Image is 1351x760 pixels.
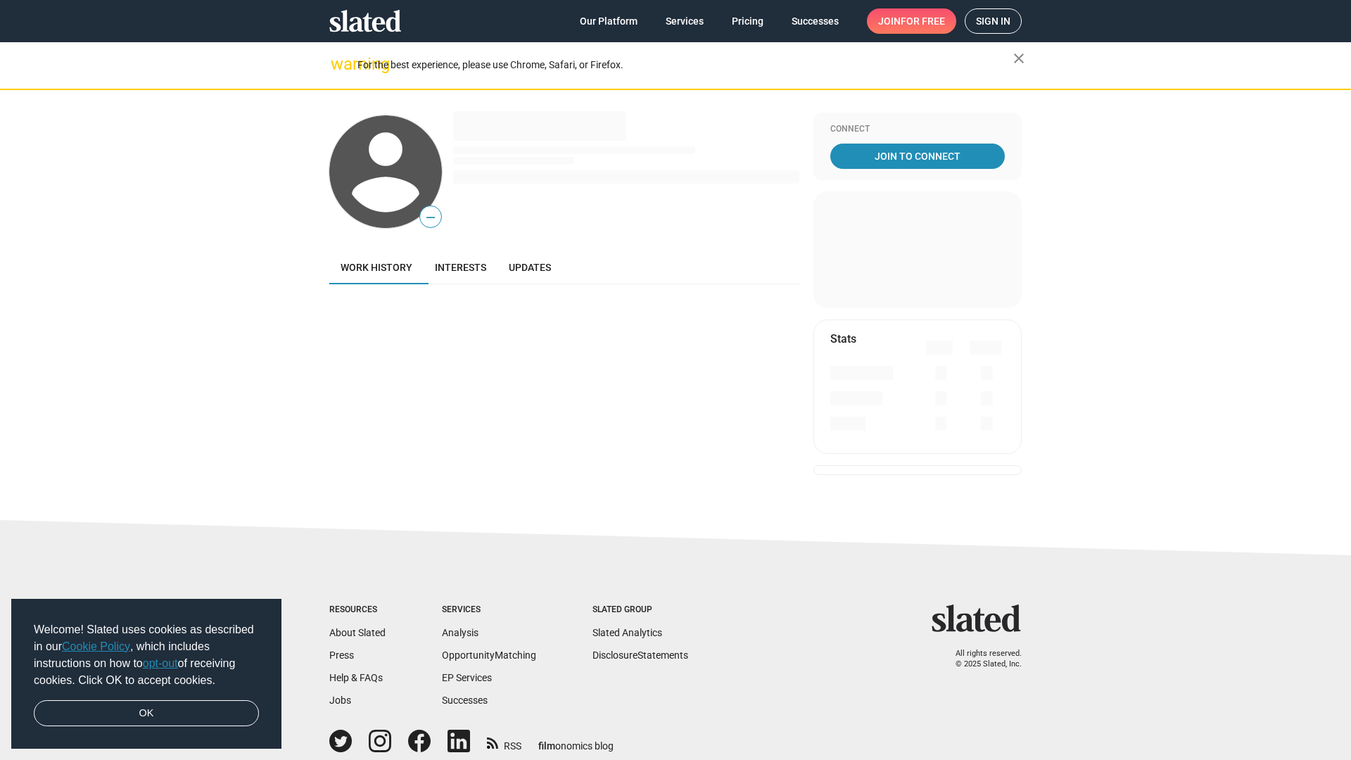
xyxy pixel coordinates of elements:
[329,627,386,638] a: About Slated
[442,627,478,638] a: Analysis
[592,604,688,616] div: Slated Group
[901,8,945,34] span: for free
[592,650,688,661] a: DisclosureStatements
[867,8,956,34] a: Joinfor free
[329,604,386,616] div: Resources
[538,728,614,753] a: filmonomics blog
[487,731,521,753] a: RSS
[62,640,130,652] a: Cookie Policy
[592,627,662,638] a: Slated Analytics
[780,8,850,34] a: Successes
[11,599,281,749] div: cookieconsent
[1010,50,1027,67] mat-icon: close
[420,208,441,227] span: —
[830,331,856,346] mat-card-title: Stats
[830,144,1005,169] a: Join To Connect
[732,8,763,34] span: Pricing
[792,8,839,34] span: Successes
[509,262,551,273] span: Updates
[329,672,383,683] a: Help & FAQs
[329,650,354,661] a: Press
[341,262,412,273] span: Work history
[442,604,536,616] div: Services
[666,8,704,34] span: Services
[654,8,715,34] a: Services
[357,56,1013,75] div: For the best experience, please use Chrome, Safari, or Firefox.
[941,649,1022,669] p: All rights reserved. © 2025 Slated, Inc.
[424,251,497,284] a: Interests
[833,144,1002,169] span: Join To Connect
[976,9,1010,33] span: Sign in
[497,251,562,284] a: Updates
[442,672,492,683] a: EP Services
[34,621,259,689] span: Welcome! Slated uses cookies as described in our , which includes instructions on how to of recei...
[878,8,945,34] span: Join
[435,262,486,273] span: Interests
[442,650,536,661] a: OpportunityMatching
[538,740,555,752] span: film
[34,700,259,727] a: dismiss cookie message
[331,56,348,72] mat-icon: warning
[830,124,1005,135] div: Connect
[569,8,649,34] a: Our Platform
[143,657,178,669] a: opt-out
[442,695,488,706] a: Successes
[329,251,424,284] a: Work history
[965,8,1022,34] a: Sign in
[580,8,638,34] span: Our Platform
[721,8,775,34] a: Pricing
[329,695,351,706] a: Jobs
